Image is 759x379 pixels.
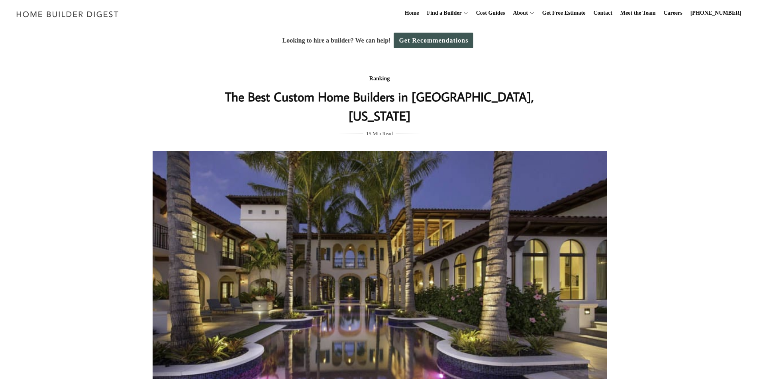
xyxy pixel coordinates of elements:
[402,0,422,26] a: Home
[13,6,122,22] img: Home Builder Digest
[661,0,686,26] a: Careers
[366,129,393,138] span: 15 Min Read
[394,33,473,48] a: Get Recommendations
[617,0,659,26] a: Meet the Team
[687,0,745,26] a: [PHONE_NUMBER]
[510,0,528,26] a: About
[221,87,539,125] h1: The Best Custom Home Builders in [GEOGRAPHIC_DATA], [US_STATE]
[539,0,589,26] a: Get Free Estimate
[369,76,390,82] a: Ranking
[590,0,615,26] a: Contact
[424,0,462,26] a: Find a Builder
[473,0,508,26] a: Cost Guides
